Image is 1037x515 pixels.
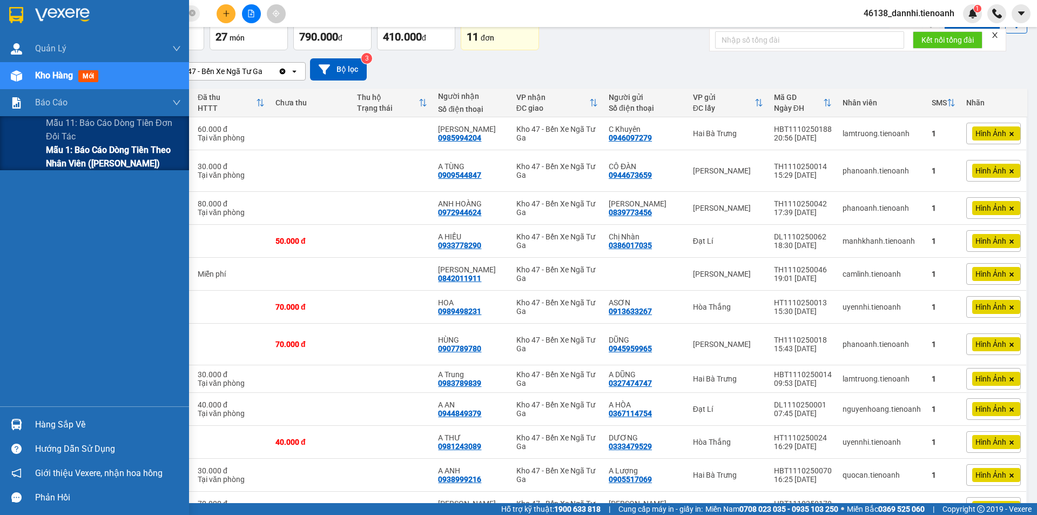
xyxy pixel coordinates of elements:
[438,171,481,179] div: 0909544847
[198,499,265,508] div: 70.000 đ
[618,503,703,515] span: Cung cấp máy in - giấy in:
[843,374,921,383] div: lamtruong.tienoanh
[932,204,955,212] div: 1
[693,237,763,245] div: Đạt Lí
[438,379,481,387] div: 0983789839
[926,89,961,117] th: Toggle SortBy
[932,270,955,278] div: 1
[975,236,1006,246] span: Hình Ảnh
[693,405,763,413] div: Đạt Lí
[609,125,682,133] div: C Khuyên
[438,208,481,217] div: 0972944624
[357,104,419,112] div: Trạng thái
[511,89,603,117] th: Toggle SortBy
[438,336,505,344] div: HÙNG
[992,9,1002,18] img: phone-icon
[609,241,652,250] div: 0386017035
[932,374,955,383] div: 1
[438,232,505,241] div: A HIẾU
[975,5,979,12] span: 1
[516,466,598,484] div: Kho 47 - Bến Xe Ngã Tư Ga
[843,98,921,107] div: Nhân viên
[609,171,652,179] div: 0944673659
[198,208,265,217] div: Tại văn phòng
[693,471,763,479] div: Hai Bà Trưng
[774,344,832,353] div: 15:43 [DATE]
[609,133,652,142] div: 0946097279
[774,475,832,484] div: 16:25 [DATE]
[932,98,947,107] div: SMS
[693,204,763,212] div: [PERSON_NAME]
[609,162,682,171] div: CÔ ĐÀN
[693,270,763,278] div: [PERSON_NAME]
[278,67,287,76] svg: Clear value
[933,503,934,515] span: |
[198,409,265,418] div: Tại văn phòng
[843,303,921,311] div: uyennhi.tienoanh
[609,104,682,112] div: Số điện thoại
[1012,4,1031,23] button: caret-down
[974,5,981,12] sup: 1
[609,433,682,442] div: DƯƠNG
[609,466,682,475] div: A Lượng
[774,370,832,379] div: HBT1110250014
[189,9,196,19] span: close-circle
[35,490,181,506] div: Phản hồi
[774,232,832,241] div: DL1110250062
[438,475,481,484] div: 0938999216
[290,67,299,76] svg: open
[438,298,505,307] div: HOA
[438,274,481,283] div: 0842011911
[693,166,763,175] div: [PERSON_NAME]
[847,503,925,515] span: Miền Bắc
[11,419,22,430] img: warehouse-icon
[516,93,589,102] div: VP nhận
[272,10,280,17] span: aim
[438,241,481,250] div: 0933778290
[609,208,652,217] div: 0839773456
[198,162,265,171] div: 30.000 đ
[774,499,832,508] div: HBT1110250170
[438,344,481,353] div: 0907789780
[198,466,265,475] div: 30.000 đ
[855,6,963,20] span: 46138_dannhi.tienoanh
[338,34,342,42] span: đ
[932,340,955,349] div: 1
[774,442,832,451] div: 16:29 [DATE]
[11,43,22,55] img: warehouse-icon
[688,89,769,117] th: Toggle SortBy
[975,166,1006,176] span: Hình Ảnh
[35,466,163,480] span: Giới thiệu Vexere, nhận hoa hồng
[438,499,505,508] div: C Lim
[438,400,505,409] div: A AN
[843,270,921,278] div: camlinh.tienoanh
[1016,9,1026,18] span: caret-down
[975,269,1006,279] span: Hình Ảnh
[438,307,481,316] div: 0989498231
[991,31,999,39] span: close
[774,125,832,133] div: HBT1110250188
[198,171,265,179] div: Tại văn phòng
[198,400,265,409] div: 40.000 đ
[275,237,346,245] div: 50.000 đ
[230,34,245,42] span: món
[975,503,1006,513] span: Hình Ảnh
[609,442,652,451] div: 0333479529
[693,438,763,446] div: Hòa Thắng
[977,505,985,513] span: copyright
[975,404,1006,414] span: Hình Ảnh
[769,89,837,117] th: Toggle SortBy
[774,199,832,208] div: TH1110250042
[932,237,955,245] div: 1
[198,104,256,112] div: HTTT
[774,336,832,344] div: TH1110250018
[438,199,505,208] div: ANH HOÀNG
[774,379,832,387] div: 09:53 [DATE]
[352,89,433,117] th: Toggle SortBy
[11,468,22,478] span: notification
[516,433,598,451] div: Kho 47 - Bến Xe Ngã Tư Ga
[438,133,481,142] div: 0985994204
[172,98,181,107] span: down
[975,339,1006,349] span: Hình Ảnh
[739,505,838,513] strong: 0708 023 035 - 0935 103 250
